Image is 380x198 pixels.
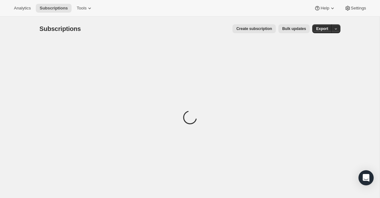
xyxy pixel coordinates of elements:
[77,6,86,11] span: Tools
[232,24,276,33] button: Create subscription
[73,4,97,13] button: Tools
[36,4,72,13] button: Subscriptions
[40,25,81,32] span: Subscriptions
[310,4,339,13] button: Help
[312,24,332,33] button: Export
[10,4,35,13] button: Analytics
[358,170,374,185] div: Open Intercom Messenger
[320,6,329,11] span: Help
[341,4,370,13] button: Settings
[282,26,306,31] span: Bulk updates
[351,6,366,11] span: Settings
[14,6,31,11] span: Analytics
[316,26,328,31] span: Export
[278,24,310,33] button: Bulk updates
[40,6,68,11] span: Subscriptions
[236,26,272,31] span: Create subscription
